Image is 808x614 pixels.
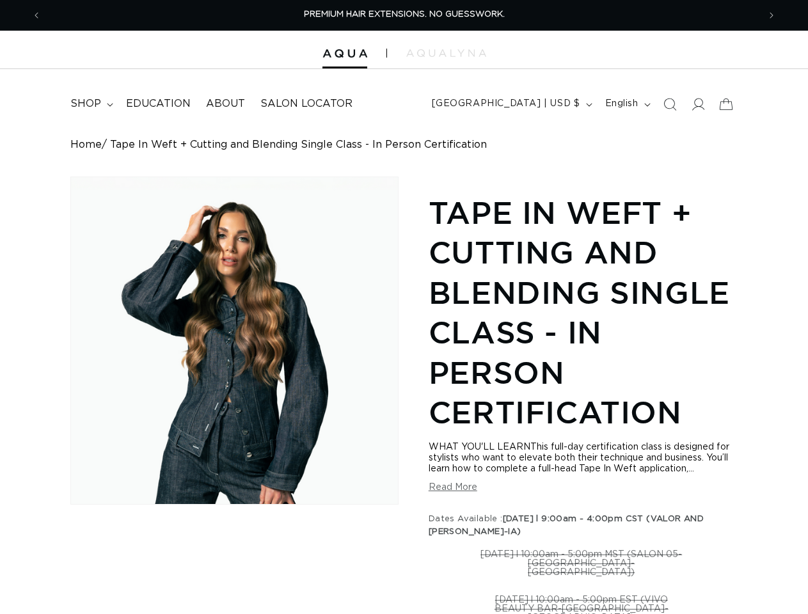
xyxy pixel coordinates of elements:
[70,139,737,151] nav: breadcrumbs
[206,97,245,111] span: About
[429,515,704,536] span: [DATE] l 9:00am - 4:00pm CST (VALOR AND [PERSON_NAME]-IA)
[70,97,101,111] span: shop
[63,90,118,118] summary: shop
[429,482,477,493] button: Read More
[424,92,598,116] button: [GEOGRAPHIC_DATA] | USD $
[260,97,353,111] span: Salon Locator
[656,90,684,118] summary: Search
[429,544,734,583] label: [DATE] l 10:00am - 5:00pm MST (SALON 05-[GEOGRAPHIC_DATA]-[GEOGRAPHIC_DATA])
[22,3,51,28] button: Previous announcement
[757,3,786,28] button: Next announcement
[429,442,738,475] div: WHAT YOU'LL LEARNThis full-day certification class is designed for stylists who want to elevate b...
[598,92,656,116] button: English
[70,139,102,151] a: Home
[110,139,487,151] span: Tape In Weft + Cutting and Blending Single Class - In Person Certification
[198,90,253,118] a: About
[432,97,580,111] span: [GEOGRAPHIC_DATA] | USD $
[406,49,486,57] img: aqualyna.com
[304,10,505,19] span: PREMIUM HAIR EXTENSIONS. NO GUESSWORK.
[70,177,399,505] media-gallery: Gallery Viewer
[429,193,738,432] h1: Tape In Weft + Cutting and Blending Single Class - In Person Certification
[322,49,367,58] img: Aqua Hair Extensions
[126,97,191,111] span: Education
[253,90,360,118] a: Salon Locator
[429,513,738,538] legend: Dates Available :
[118,90,198,118] a: Education
[605,97,638,111] span: English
